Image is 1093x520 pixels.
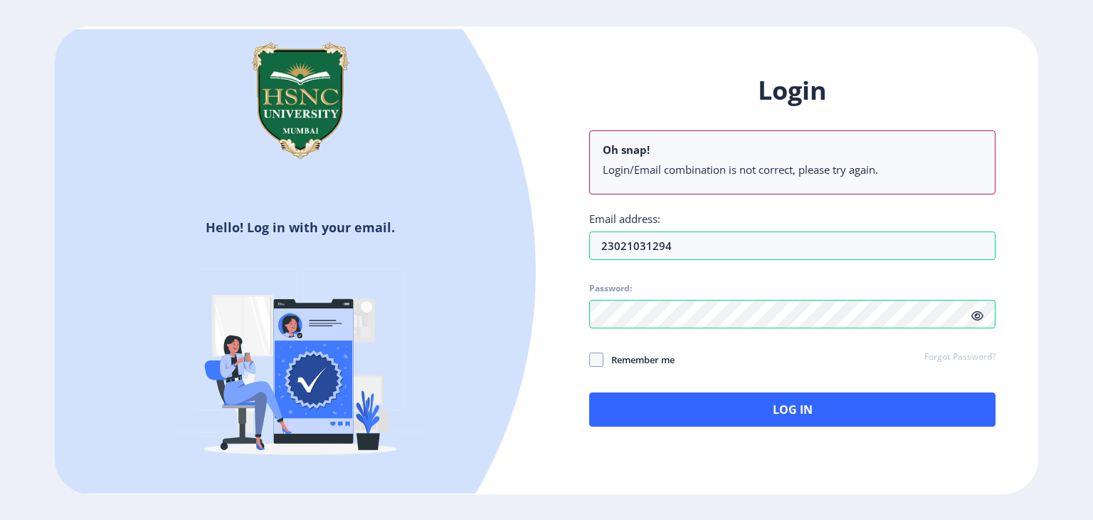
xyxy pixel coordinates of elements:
[176,241,425,491] img: Verified-rafiki.svg
[603,351,675,368] span: Remember me
[589,392,996,427] button: Log In
[924,351,996,364] a: Forgot Password?
[589,283,632,294] label: Password:
[603,142,650,157] b: Oh snap!
[65,491,536,514] h5: Don't have an account?
[589,212,660,226] label: Email address:
[603,162,982,177] li: Login/Email combination is not correct, please try again.
[589,232,996,260] input: Email address
[359,492,424,513] a: Register
[229,29,371,172] img: hsnc.png
[589,73,996,108] h1: Login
